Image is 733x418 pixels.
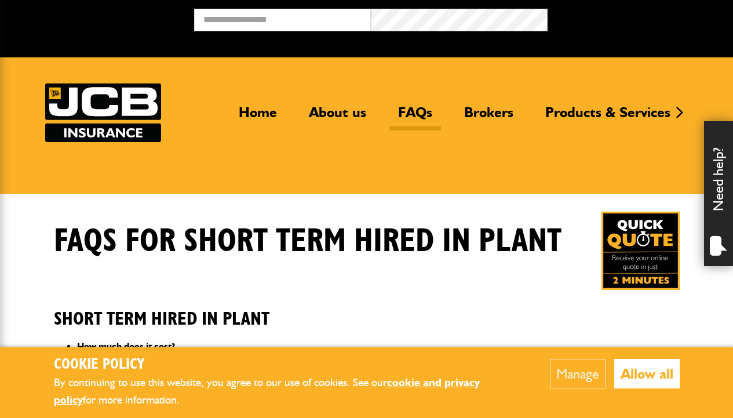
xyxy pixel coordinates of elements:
[77,341,175,352] a: How much does it cost?
[300,104,375,130] a: About us
[45,83,161,142] img: JCB Insurance Services logo
[45,83,161,142] a: JCB Insurance Services
[230,104,286,130] a: Home
[54,376,480,407] a: cookie and privacy policy
[54,290,680,330] h2: Short Term Hired In Plant
[537,104,679,130] a: Products & Services
[601,212,680,290] a: Get your insurance quote in just 2-minutes
[54,222,561,261] h1: FAQS for Short Term Hired In Plant
[550,359,606,388] button: Manage
[614,359,680,388] button: Allow all
[548,9,724,27] button: Broker Login
[54,374,515,409] p: By continuing to use this website, you agree to our use of cookies. See our for more information.
[54,356,515,374] h2: Cookie Policy
[455,104,522,130] a: Brokers
[389,104,441,130] a: FAQs
[601,212,680,290] img: Quick Quote
[704,121,733,266] div: Need help?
